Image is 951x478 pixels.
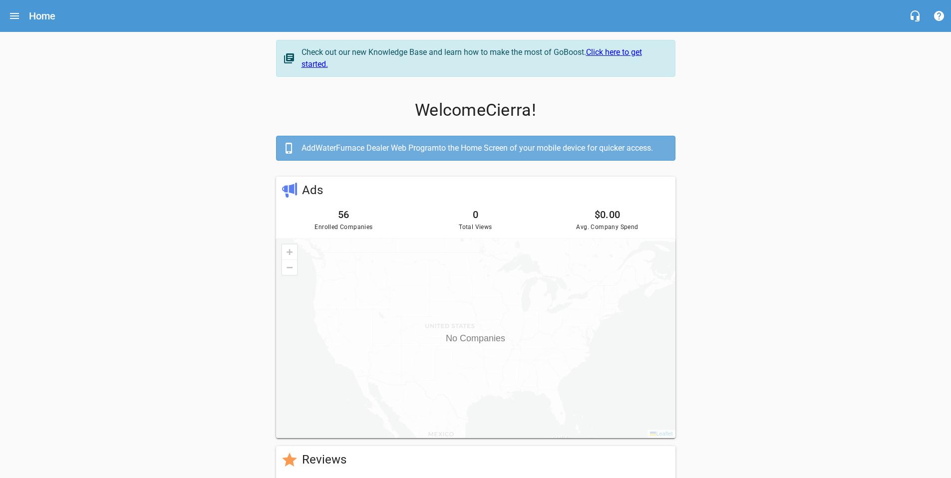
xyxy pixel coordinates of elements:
h6: 0 [413,207,537,223]
h6: 56 [282,207,406,223]
h6: $0.00 [545,207,669,223]
button: Open drawer [2,4,26,28]
a: AddWaterFurnace Dealer Web Programto the Home Screen of your mobile device for quicker access. [276,136,675,161]
a: Ads [302,183,323,197]
button: Support Portal [927,4,951,28]
div: Add WaterFurnace Dealer Web Program to the Home Screen of your mobile device for quicker access. [302,142,665,154]
h6: Home [29,8,56,24]
span: Enrolled Companies [282,223,406,233]
a: Reviews [302,453,346,467]
span: Total Views [413,223,537,233]
p: Welcome Cierra ! [276,100,675,120]
span: Avg. Company Spend [545,223,669,233]
button: Live Chat [903,4,927,28]
div: Check out our new Knowledge Base and learn how to make the most of GoBoost. [302,46,665,70]
div: No Companies [276,239,675,438]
